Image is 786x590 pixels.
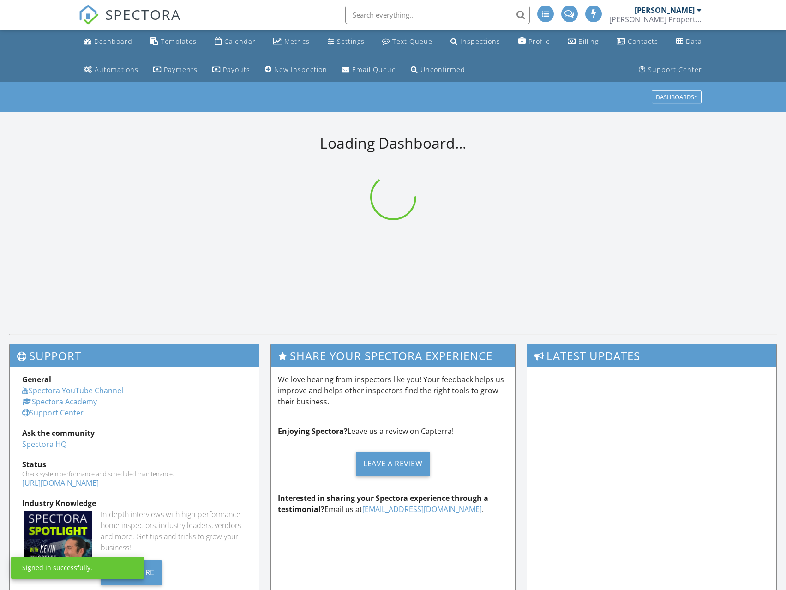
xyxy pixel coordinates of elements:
a: Payouts [209,61,254,78]
div: Email Queue [352,65,396,74]
a: Support Center [22,408,84,418]
a: Unconfirmed [407,61,469,78]
a: Metrics [270,33,313,50]
div: Payouts [223,65,250,74]
a: Payments [150,61,201,78]
strong: General [22,374,51,385]
div: Check system performance and scheduled maintenance. [22,470,246,477]
h3: Share Your Spectora Experience [271,344,515,367]
h3: Support [10,344,259,367]
div: Signed in successfully. [22,563,92,572]
a: SPECTORA [78,12,181,32]
div: Billing [578,37,599,46]
div: Unconfirmed [420,65,465,74]
a: [EMAIL_ADDRESS][DOMAIN_NAME] [362,504,482,514]
a: Contacts [613,33,662,50]
a: Calendar [211,33,259,50]
a: [URL][DOMAIN_NAME] [22,478,99,488]
img: Spectoraspolightmain [24,511,92,578]
button: Dashboards [652,91,702,104]
div: Metrics [284,37,310,46]
a: Email Queue [338,61,400,78]
a: Company Profile [515,33,554,50]
a: Text Queue [378,33,436,50]
h3: Latest Updates [527,344,776,367]
a: Spectora Academy [22,397,97,407]
a: Listen Here [101,567,162,577]
a: Dashboard [80,33,136,50]
span: SPECTORA [105,5,181,24]
a: Automations (Advanced) [80,61,142,78]
div: Ask the community [22,427,246,439]
p: Leave us a review on Capterra! [278,426,508,437]
div: Settings [337,37,365,46]
div: Contacts [628,37,658,46]
a: Data [672,33,706,50]
div: Industry Knowledge [22,498,246,509]
div: Leave a Review [356,452,430,476]
div: Dashboard [94,37,132,46]
div: Payments [164,65,198,74]
a: New Inspection [261,61,331,78]
div: Templates [161,37,197,46]
a: Spectora YouTube Channel [22,385,123,396]
a: Templates [147,33,200,50]
strong: Enjoying Spectora? [278,426,348,436]
div: [PERSON_NAME] [635,6,695,15]
a: Inspections [447,33,504,50]
a: Support Center [635,61,706,78]
div: Status [22,459,246,470]
input: Search everything... [345,6,530,24]
div: Data [686,37,702,46]
a: Leave a Review [278,444,508,483]
div: In-depth interviews with high-performance home inspectors, industry leaders, vendors and more. Ge... [101,509,246,553]
div: Dashboards [656,94,697,101]
a: Settings [324,33,368,50]
a: Billing [564,33,602,50]
div: Inspections [460,37,500,46]
div: Calendar [224,37,256,46]
div: Ciara Property Inspections Inc. [609,15,702,24]
img: The Best Home Inspection Software - Spectora [78,5,99,25]
div: Support Center [648,65,702,74]
p: We love hearing from inspectors like you! Your feedback helps us improve and helps other inspecto... [278,374,508,407]
div: Profile [528,37,550,46]
strong: Interested in sharing your Spectora experience through a testimonial? [278,493,488,514]
div: New Inspection [274,65,327,74]
div: Text Queue [392,37,432,46]
a: Spectora HQ [22,439,66,449]
div: Automations [95,65,138,74]
p: Email us at . [278,493,508,515]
